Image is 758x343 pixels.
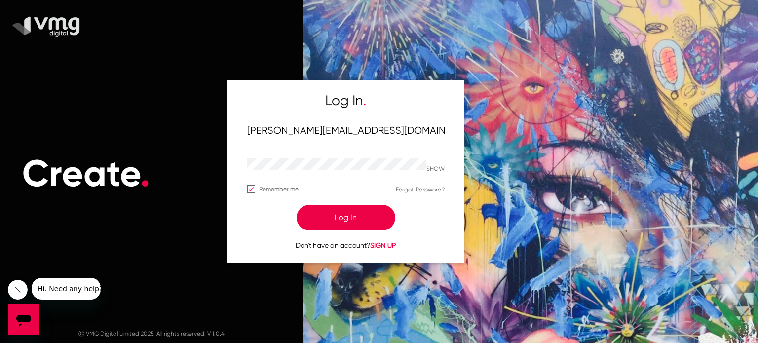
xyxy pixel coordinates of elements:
[259,183,299,195] span: Remember me
[8,304,39,335] iframe: Button to launch messaging window
[247,240,445,251] p: Don't have an account?
[396,186,445,193] a: Forgot Password?
[6,7,71,15] span: Hi. Need any help?
[247,125,445,137] input: Email Address
[140,151,150,196] span: .
[363,92,366,109] span: .
[8,280,28,300] iframe: Close message
[426,166,445,173] p: Hide password
[32,278,101,300] iframe: Message from company
[297,205,395,230] button: Log In
[370,241,396,249] span: SIGN UP
[247,92,445,109] h5: Log In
